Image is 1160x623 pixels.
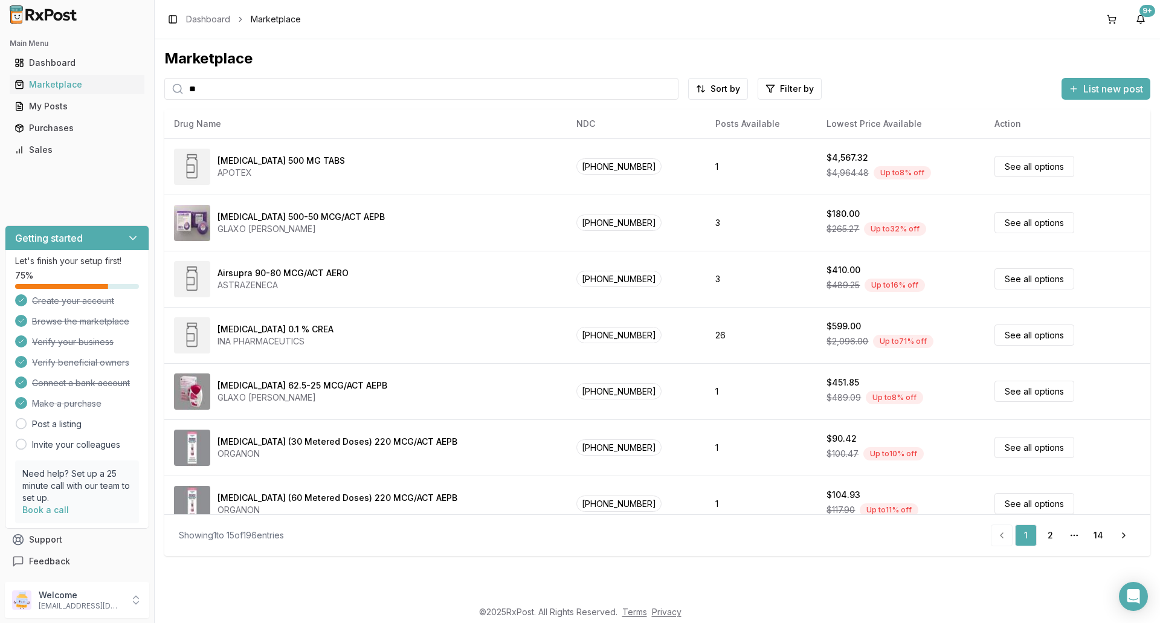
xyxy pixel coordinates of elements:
[826,279,860,291] span: $489.25
[32,295,114,307] span: Create your account
[567,109,706,138] th: NDC
[706,138,817,195] td: 1
[251,13,301,25] span: Marketplace
[174,317,210,353] img: Amcinonide 0.1 % CREA
[706,251,817,307] td: 3
[32,439,120,451] a: Invite your colleagues
[706,109,817,138] th: Posts Available
[826,208,860,220] div: $180.00
[826,152,868,164] div: $4,567.32
[174,205,210,241] img: Advair Diskus 500-50 MCG/ACT AEPB
[826,167,869,179] span: $4,964.48
[164,109,567,138] th: Drug Name
[652,607,681,617] a: Privacy
[1139,5,1155,17] div: 9+
[5,140,149,160] button: Sales
[826,433,857,445] div: $90.42
[174,261,210,297] img: Airsupra 90-80 MCG/ACT AERO
[710,83,740,95] span: Sort by
[217,279,349,291] div: ASTRAZENECA
[866,391,923,404] div: Up to 8 % off
[217,448,457,460] div: ORGANON
[10,95,144,117] a: My Posts
[174,486,210,522] img: Asmanex (60 Metered Doses) 220 MCG/ACT AEPB
[15,231,83,245] h3: Getting started
[174,373,210,410] img: Anoro Ellipta 62.5-25 MCG/ACT AEPB
[994,212,1074,233] a: See all options
[1039,525,1061,546] a: 2
[991,525,1136,546] nav: pagination
[1112,525,1136,546] a: Go to next page
[706,363,817,419] td: 1
[864,222,926,236] div: Up to 32 % off
[5,97,149,116] button: My Posts
[994,268,1074,289] a: See all options
[217,167,345,179] div: APOTEX
[5,53,149,73] button: Dashboard
[217,155,345,167] div: [MEDICAL_DATA] 500 MG TABS
[817,109,985,138] th: Lowest Price Available
[1062,78,1150,100] button: List new post
[217,267,349,279] div: Airsupra 90-80 MCG/ACT AERO
[174,430,210,466] img: Asmanex (30 Metered Doses) 220 MCG/ACT AEPB
[15,255,139,267] p: Let's finish your setup first!
[5,550,149,572] button: Feedback
[217,392,387,404] div: GLAXO [PERSON_NAME]
[576,327,662,343] span: [PHONE_NUMBER]
[217,323,333,335] div: [MEDICAL_DATA] 0.1 % CREA
[994,437,1074,458] a: See all options
[576,215,662,231] span: [PHONE_NUMBER]
[14,100,140,112] div: My Posts
[1131,10,1150,29] button: 9+
[14,57,140,69] div: Dashboard
[826,504,855,516] span: $117.90
[576,495,662,512] span: [PHONE_NUMBER]
[14,79,140,91] div: Marketplace
[706,195,817,251] td: 3
[217,504,457,516] div: ORGANON
[10,74,144,95] a: Marketplace
[164,49,1150,68] div: Marketplace
[576,439,662,456] span: [PHONE_NUMBER]
[10,139,144,161] a: Sales
[217,492,457,504] div: [MEDICAL_DATA] (60 Metered Doses) 220 MCG/ACT AEPB
[994,493,1074,514] a: See all options
[217,436,457,448] div: [MEDICAL_DATA] (30 Metered Doses) 220 MCG/ACT AEPB
[985,109,1150,138] th: Action
[32,315,129,328] span: Browse the marketplace
[874,166,931,179] div: Up to 8 % off
[758,78,822,100] button: Filter by
[32,357,129,369] span: Verify beneficial owners
[217,379,387,392] div: [MEDICAL_DATA] 62.5-25 MCG/ACT AEPB
[706,476,817,532] td: 1
[14,144,140,156] div: Sales
[22,505,69,515] a: Book a call
[706,307,817,363] td: 26
[1083,82,1143,96] span: List new post
[826,376,859,389] div: $451.85
[32,336,114,348] span: Verify your business
[576,271,662,287] span: [PHONE_NUMBER]
[873,335,933,348] div: Up to 71 % off
[32,377,130,389] span: Connect a bank account
[863,447,924,460] div: Up to 10 % off
[186,13,301,25] nav: breadcrumb
[780,83,814,95] span: Filter by
[22,468,132,504] p: Need help? Set up a 25 minute call with our team to set up.
[860,503,918,517] div: Up to 11 % off
[5,529,149,550] button: Support
[622,607,647,617] a: Terms
[576,158,662,175] span: [PHONE_NUMBER]
[39,589,123,601] p: Welcome
[217,335,333,347] div: INA PHARMACEUTICS
[1119,582,1148,611] div: Open Intercom Messenger
[865,279,925,292] div: Up to 16 % off
[826,223,859,235] span: $265.27
[179,529,284,541] div: Showing 1 to 15 of 196 entries
[826,448,859,460] span: $100.47
[5,75,149,94] button: Marketplace
[186,13,230,25] a: Dashboard
[217,223,385,235] div: GLAXO [PERSON_NAME]
[15,270,33,282] span: 75 %
[1015,525,1037,546] a: 1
